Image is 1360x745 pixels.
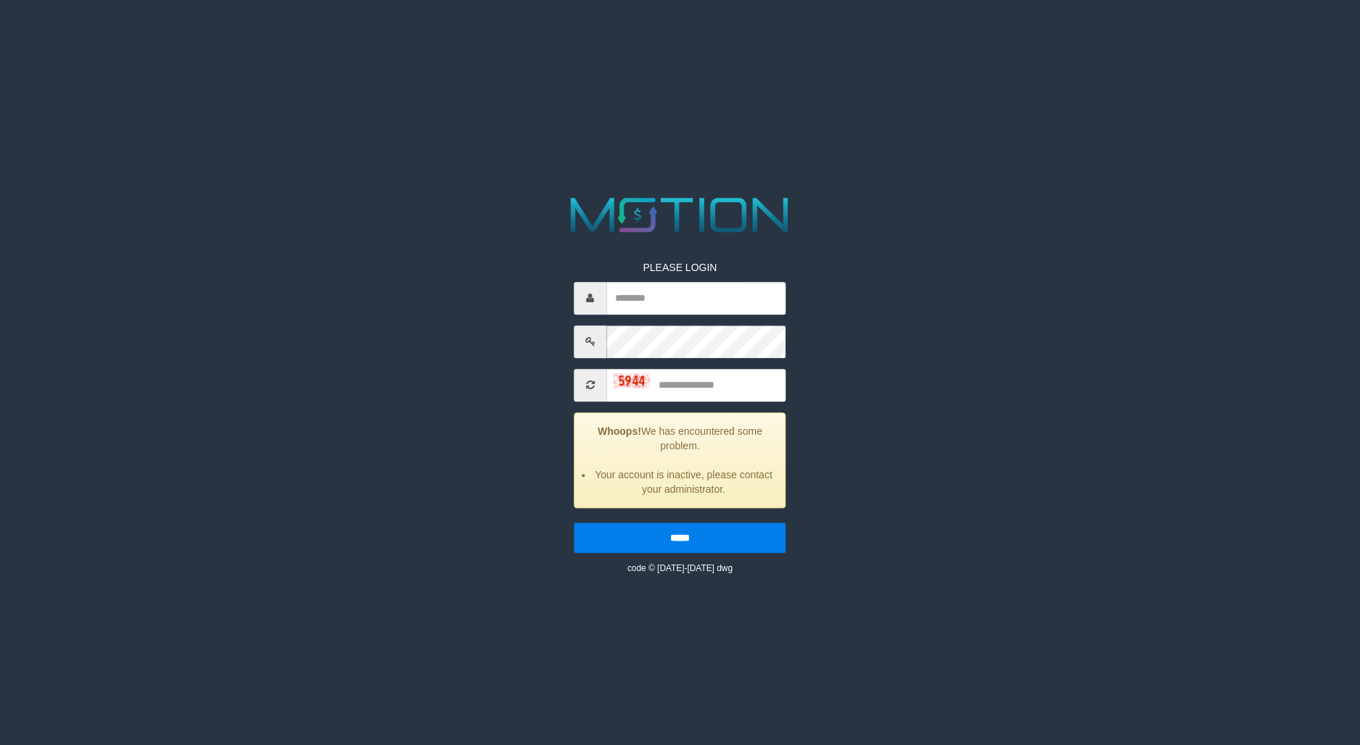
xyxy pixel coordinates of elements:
[593,467,774,496] li: Your account is inactive, please contact your administrator.
[561,191,799,238] img: MOTION_logo.png
[614,373,650,388] img: captcha
[574,260,786,275] p: PLEASE LOGIN
[627,563,733,573] small: code © [DATE]-[DATE] dwg
[574,412,786,508] div: We has encountered some problem.
[598,425,641,437] strong: Whoops!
